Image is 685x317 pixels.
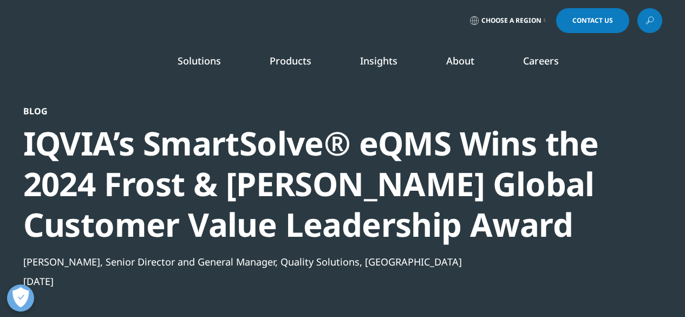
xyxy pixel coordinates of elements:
a: Products [270,54,311,67]
nav: Primary [114,38,662,89]
div: [PERSON_NAME], Senior Director and General Manager, Quality Solutions, [GEOGRAPHIC_DATA] [23,255,604,268]
div: [DATE] [23,275,604,288]
button: Open Preferences [7,284,34,312]
a: About [446,54,474,67]
a: Insights [360,54,397,67]
span: Contact Us [572,17,613,24]
a: Contact Us [556,8,629,33]
div: IQVIA’s SmartSolve® eQMS Wins the 2024 Frost & [PERSON_NAME] Global Customer Value Leadership Award [23,123,604,245]
span: Choose a Region [481,16,542,25]
a: Careers [523,54,559,67]
a: Solutions [178,54,221,67]
div: Blog [23,106,604,117]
